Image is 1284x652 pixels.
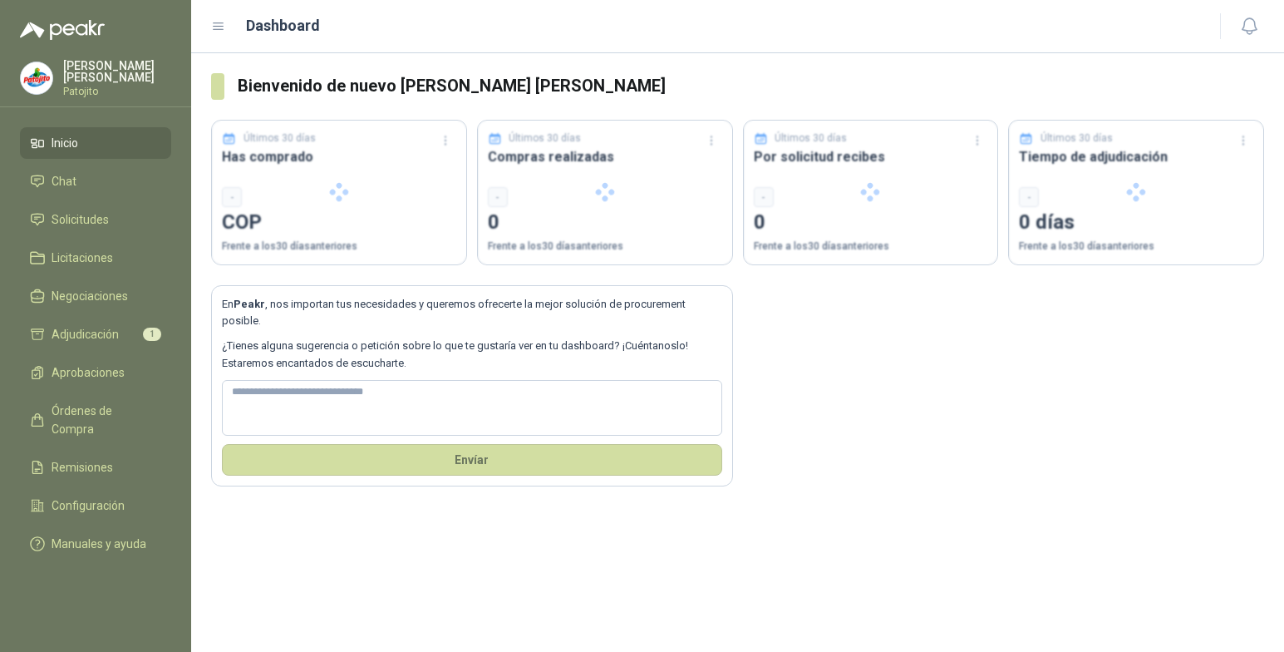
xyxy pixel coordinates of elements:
[20,242,171,274] a: Licitaciones
[20,280,171,312] a: Negociaciones
[52,458,113,477] span: Remisiones
[238,73,1264,99] h3: Bienvenido de nuevo [PERSON_NAME] [PERSON_NAME]
[222,444,722,476] button: Envíar
[20,490,171,521] a: Configuración
[52,210,109,229] span: Solicitudes
[20,528,171,560] a: Manuales y ayuda
[222,296,722,330] p: En , nos importan tus necesidades y queremos ofrecerte la mejor solución de procurement posible.
[20,127,171,159] a: Inicio
[20,452,171,483] a: Remisiones
[20,357,171,388] a: Aprobaciones
[52,287,128,305] span: Negociaciones
[246,14,320,37] h1: Dashboard
[52,249,113,267] span: Licitaciones
[52,325,119,343] span: Adjudicación
[52,172,76,190] span: Chat
[52,496,125,515] span: Configuración
[234,298,265,310] b: Peakr
[63,60,171,83] p: [PERSON_NAME] [PERSON_NAME]
[63,86,171,96] p: Patojito
[20,20,105,40] img: Logo peakr
[52,363,125,382] span: Aprobaciones
[143,328,161,341] span: 1
[20,395,171,445] a: Órdenes de Compra
[52,402,155,438] span: Órdenes de Compra
[222,338,722,372] p: ¿Tienes alguna sugerencia o petición sobre lo que te gustaría ver en tu dashboard? ¡Cuéntanoslo! ...
[52,535,146,553] span: Manuales y ayuda
[20,165,171,197] a: Chat
[52,134,78,152] span: Inicio
[20,204,171,235] a: Solicitudes
[21,62,52,94] img: Company Logo
[20,319,171,350] a: Adjudicación1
